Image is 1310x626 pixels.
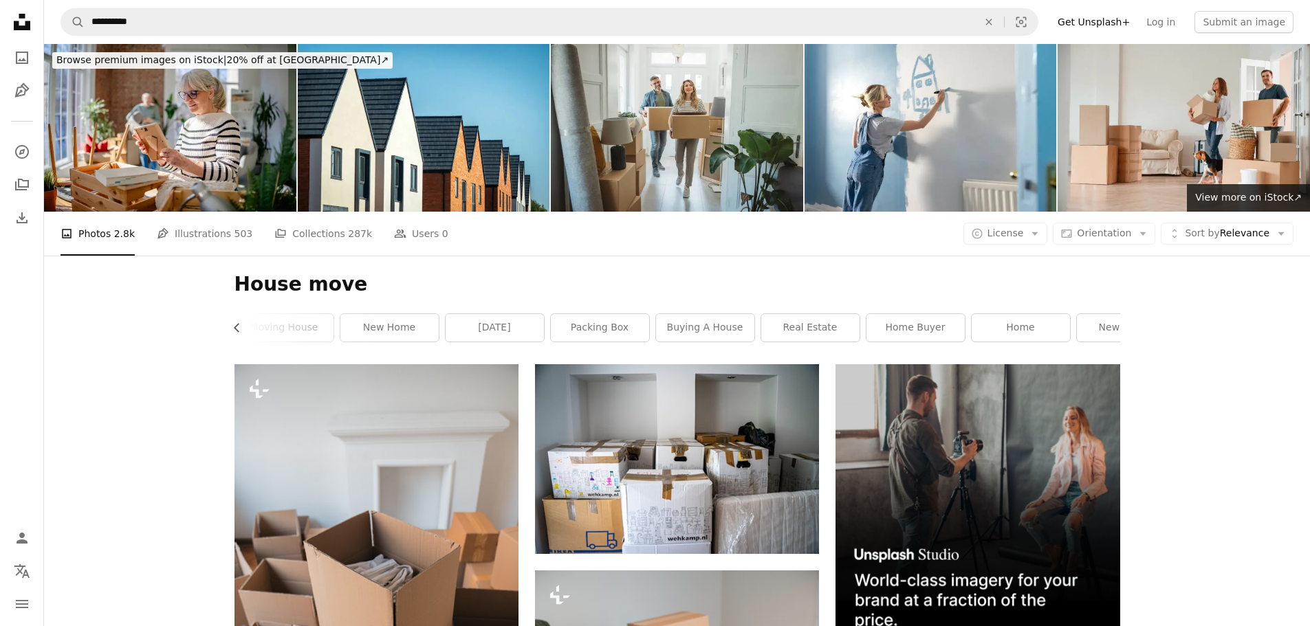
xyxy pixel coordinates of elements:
[551,44,803,212] img: Mature Couple with Moving Boxes in New Home
[56,54,226,65] span: Browse premium images on iStock |
[1138,11,1183,33] a: Log in
[442,226,448,241] span: 0
[234,314,250,342] button: scroll list to the left
[1195,192,1302,203] span: View more on iStock ↗
[8,77,36,104] a: Illustrations
[761,314,860,342] a: real estate
[656,314,754,342] a: buying a house
[446,314,544,342] a: [DATE]
[972,314,1070,342] a: home
[8,590,36,618] button: Menu
[394,212,448,256] a: Users 0
[866,314,965,342] a: home buyer
[974,9,1004,35] button: Clear
[8,557,36,585] button: Language
[1058,44,1310,212] img: Walking forward with boxes. Young couple with dog are moving to new home
[274,212,372,256] a: Collections 287k
[1005,9,1038,35] button: Visual search
[44,44,401,77] a: Browse premium images on iStock|20% off at [GEOGRAPHIC_DATA]↗
[1194,11,1293,33] button: Submit an image
[805,44,1057,212] img: Happy Times in her Home
[1185,227,1269,241] span: Relevance
[8,204,36,232] a: Download History
[56,54,389,65] span: 20% off at [GEOGRAPHIC_DATA] ↗
[61,9,85,35] button: Search Unsplash
[8,138,36,166] a: Explore
[1053,223,1155,245] button: Orientation
[987,227,1024,238] span: License
[1049,11,1138,33] a: Get Unsplash+
[963,223,1048,245] button: License
[8,44,36,71] a: Photos
[1077,227,1131,238] span: Orientation
[8,171,36,199] a: Collections
[8,524,36,552] a: Log in / Sign up
[235,314,334,342] a: moving house
[234,226,253,241] span: 503
[348,226,372,241] span: 287k
[1185,227,1219,238] span: Sort by
[44,44,296,212] img: Senior couple joyfully decorating their new home together in a bright living room space
[234,272,1120,297] h1: House move
[535,364,819,553] img: brown cardboard boxes on brown wooden table
[1161,223,1293,245] button: Sort byRelevance
[535,453,819,465] a: brown cardboard boxes on brown wooden table
[157,212,252,256] a: Illustrations 503
[1187,184,1310,212] a: View more on iStock↗
[551,314,649,342] a: packing box
[340,314,439,342] a: new home
[234,571,518,583] a: a pile of cardboard boxes sitting on top of a hard wood floor
[298,44,550,212] img: New build house development estate in england uk
[1077,314,1175,342] a: new house
[61,8,1038,36] form: Find visuals sitewide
